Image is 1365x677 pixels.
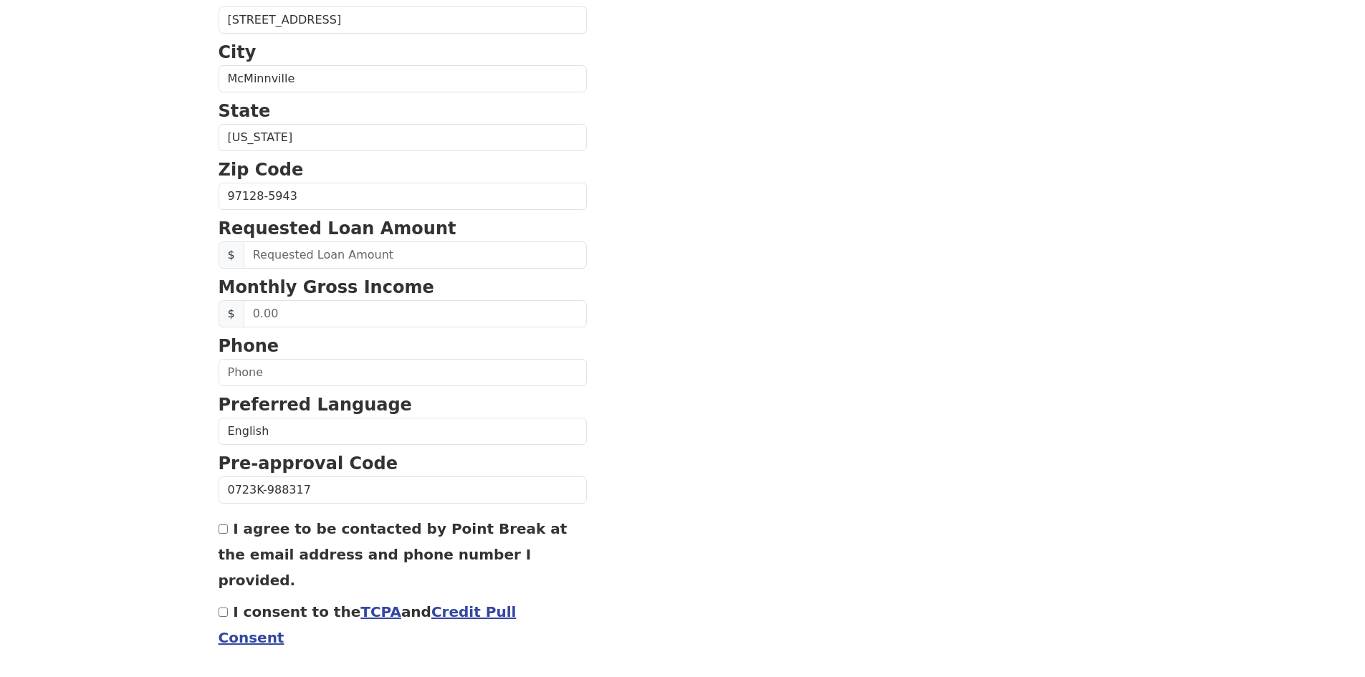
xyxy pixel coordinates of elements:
input: City [219,65,587,92]
input: Street Address [219,6,587,34]
strong: Preferred Language [219,395,412,415]
strong: Phone [219,336,279,356]
strong: State [219,101,271,121]
label: I consent to the and [219,603,517,646]
span: $ [219,300,244,327]
input: 0.00 [244,300,587,327]
span: $ [219,241,244,269]
strong: City [219,42,257,62]
label: I agree to be contacted by Point Break at the email address and phone number I provided. [219,520,567,589]
p: Monthly Gross Income [219,274,587,300]
input: Requested Loan Amount [244,241,587,269]
input: Zip Code [219,183,587,210]
strong: Requested Loan Amount [219,219,456,239]
strong: Pre-approval Code [219,453,398,474]
input: Pre-approval Code [219,476,587,504]
a: TCPA [360,603,401,620]
input: Phone [219,359,587,386]
strong: Zip Code [219,160,304,180]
